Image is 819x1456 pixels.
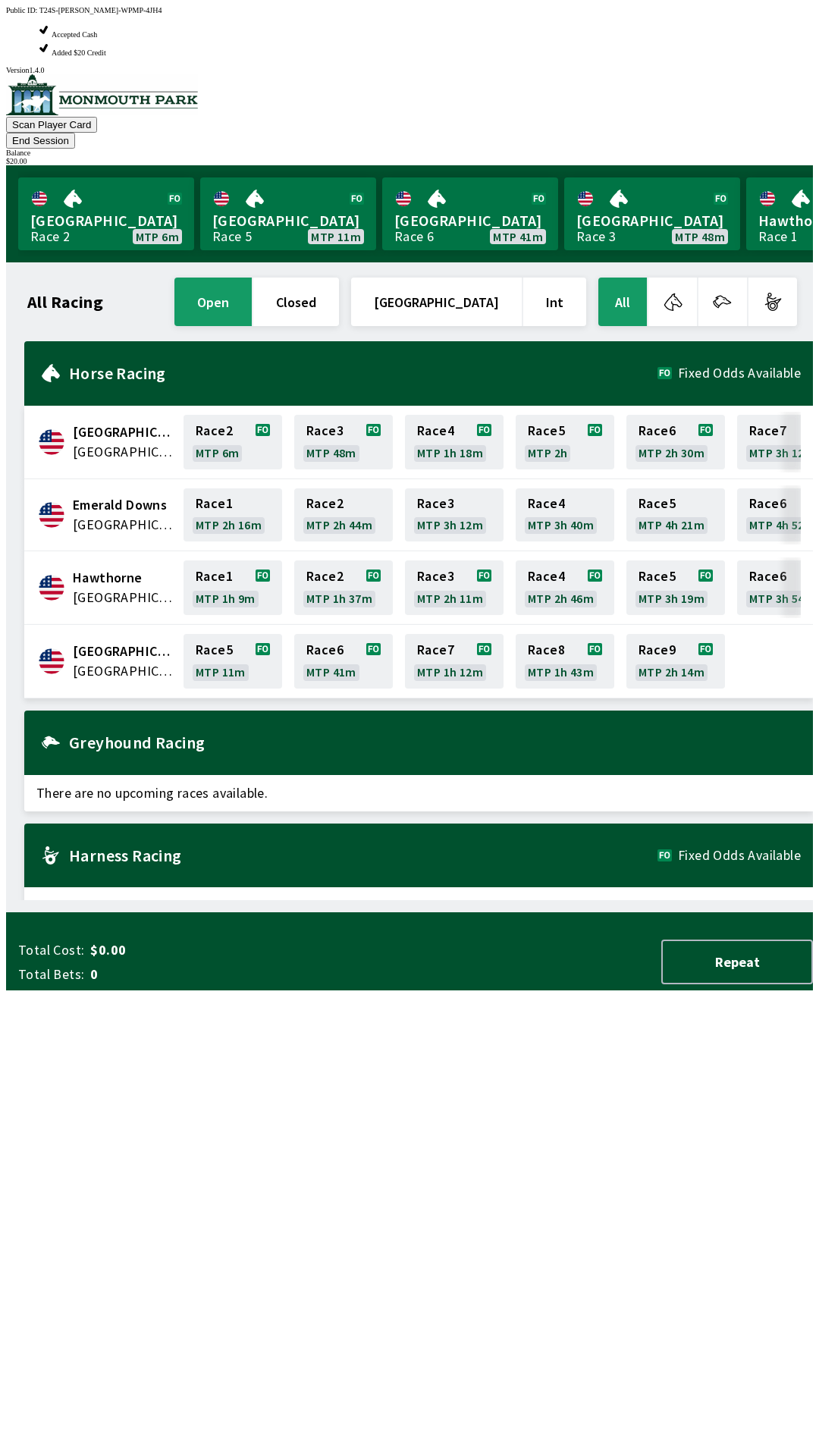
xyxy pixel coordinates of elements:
[749,425,786,437] span: Race 7
[516,560,614,615] a: Race4MTP 2h 46m
[294,415,393,469] a: Race3MTP 48m
[639,592,704,604] span: MTP 3h 19m
[626,488,725,541] a: Race5MTP 4h 21m
[196,447,239,459] span: MTP 6m
[52,30,97,39] span: Accepted Cash
[749,570,786,582] span: Race 6
[639,644,676,656] span: Race 9
[528,519,594,531] span: MTP 3h 40m
[184,488,282,541] a: Race1MTP 2h 16m
[30,231,70,243] div: Race 2
[626,634,725,689] a: Race9MTP 2h 14m
[69,367,657,379] h2: Horse Racing
[417,425,454,437] span: Race 4
[417,570,454,582] span: Race 3
[639,425,676,437] span: Race 6
[184,560,282,615] a: Race1MTP 1h 9m
[73,422,174,442] span: Canterbury Park
[306,447,356,459] span: MTP 48m
[528,425,565,437] span: Race 5
[749,497,786,510] span: Race 6
[661,940,813,984] button: Repeat
[294,634,393,689] a: Race6MTP 41m
[6,157,813,165] div: $ 20.00
[196,644,233,656] span: Race 5
[184,634,282,689] a: Race5MTP 11m
[639,447,704,459] span: MTP 2h 30m
[6,133,75,149] button: End Session
[516,634,614,689] a: Race8MTP 1h 43m
[6,117,97,133] button: Scan Player Card
[749,592,815,604] span: MTP 3h 54m
[306,425,344,437] span: Race 3
[528,447,567,459] span: MTP 2h
[675,231,725,243] span: MTP 48m
[253,278,339,326] button: closed
[516,488,614,541] a: Race4MTP 3h 40m
[405,488,504,541] a: Race3MTP 3h 12m
[417,447,483,459] span: MTP 1h 18m
[417,519,483,531] span: MTP 3h 12m
[6,149,813,157] div: Balance
[90,965,329,984] span: 0
[306,644,344,656] span: Race 6
[196,519,262,531] span: MTP 2h 16m
[528,570,565,582] span: Race 4
[306,570,344,582] span: Race 2
[528,592,594,604] span: MTP 2h 46m
[528,644,565,656] span: Race 8
[196,425,233,437] span: Race 2
[73,661,174,681] span: United States
[212,231,252,243] div: Race 5
[73,442,174,462] span: United States
[6,74,198,115] img: venue logo
[69,849,657,861] h2: Harness Racing
[639,666,704,678] span: MTP 2h 14m
[749,447,815,459] span: MTP 3h 12m
[523,278,586,326] button: Int
[493,231,543,243] span: MTP 41m
[18,941,84,959] span: Total Cost:
[576,231,616,243] div: Race 3
[136,231,179,243] span: MTP 6m
[311,231,361,243] span: MTP 11m
[639,519,704,531] span: MTP 4h 21m
[200,177,376,250] a: [GEOGRAPHIC_DATA]Race 5MTP 11m
[73,588,174,607] span: United States
[212,211,364,231] span: [GEOGRAPHIC_DATA]
[73,568,174,588] span: Hawthorne
[24,775,813,811] span: There are no upcoming races available.
[598,278,647,326] button: All
[294,560,393,615] a: Race2MTP 1h 37m
[528,666,594,678] span: MTP 1h 43m
[639,570,676,582] span: Race 5
[39,6,162,14] span: T24S-[PERSON_NAME]-WPMP-4JH4
[749,519,815,531] span: MTP 4h 52m
[417,644,454,656] span: Race 7
[758,231,798,243] div: Race 1
[6,66,813,74] div: Version 1.4.0
[564,177,740,250] a: [GEOGRAPHIC_DATA]Race 3MTP 48m
[27,296,103,308] h1: All Racing
[405,415,504,469] a: Race4MTP 1h 18m
[626,415,725,469] a: Race6MTP 2h 30m
[306,592,372,604] span: MTP 1h 37m
[576,211,728,231] span: [GEOGRAPHIC_DATA]
[306,497,344,510] span: Race 2
[196,570,233,582] span: Race 1
[626,560,725,615] a: Race5MTP 3h 19m
[675,953,799,971] span: Repeat
[69,736,801,748] h2: Greyhound Racing
[30,211,182,231] span: [GEOGRAPHIC_DATA]
[90,941,329,959] span: $0.00
[73,515,174,535] span: United States
[678,367,801,379] span: Fixed Odds Available
[516,415,614,469] a: Race5MTP 2h
[528,497,565,510] span: Race 4
[405,560,504,615] a: Race3MTP 2h 11m
[405,634,504,689] a: Race7MTP 1h 12m
[294,488,393,541] a: Race2MTP 2h 44m
[24,887,813,924] span: There are no upcoming races available.
[196,497,233,510] span: Race 1
[184,415,282,469] a: Race2MTP 6m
